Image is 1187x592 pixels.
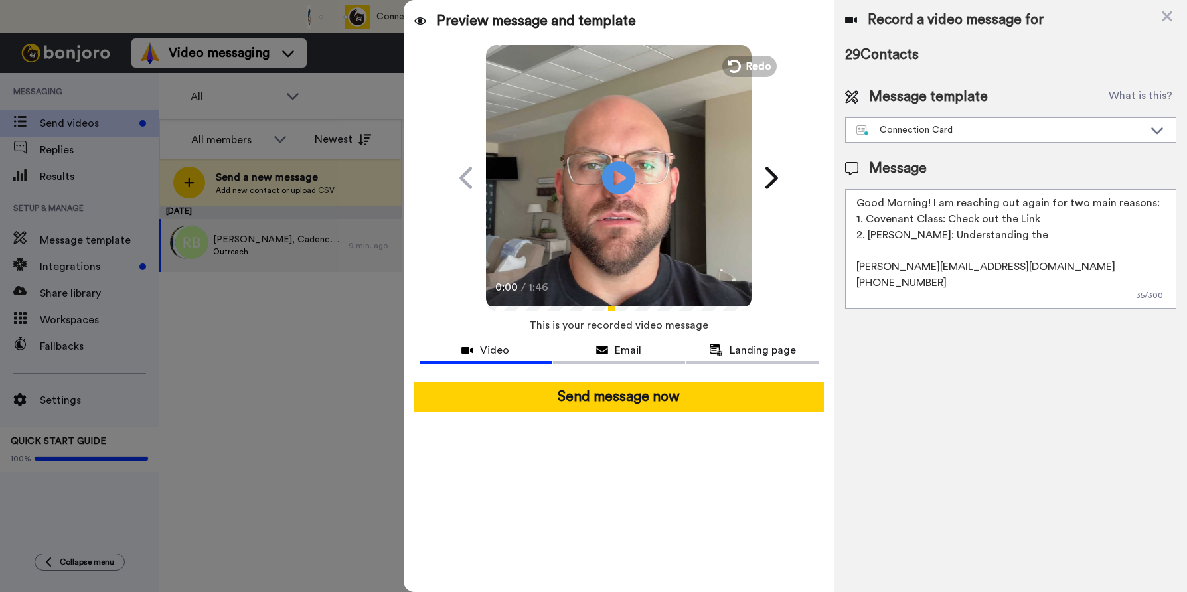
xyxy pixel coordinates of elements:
[414,382,824,412] button: Send message now
[495,279,518,295] span: 0:00
[856,123,1144,137] div: Connection Card
[480,342,509,358] span: Video
[730,342,796,358] span: Landing page
[615,342,641,358] span: Email
[528,279,552,295] span: 1:46
[845,189,1176,309] textarea: Good Morning! I am reaching out again for two main reasons: 1. Covenant Class: Check out the Link...
[856,125,869,136] img: nextgen-template.svg
[529,311,708,340] span: This is your recorded video message
[869,159,927,179] span: Message
[521,279,526,295] span: /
